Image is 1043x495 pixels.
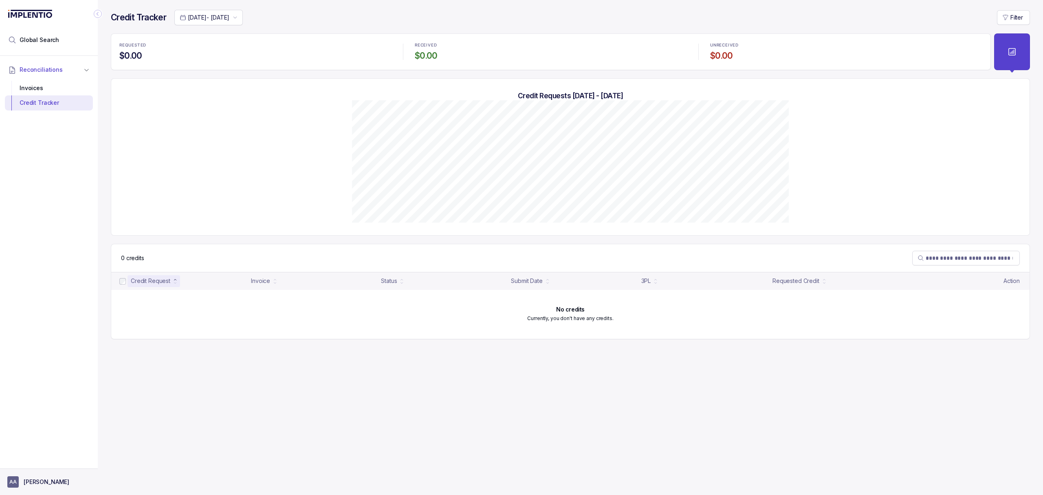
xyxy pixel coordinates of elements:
li: Statistic RECEIVED [410,37,692,66]
div: 3PL [641,277,651,285]
h5: Credit Requests [DATE] - [DATE] [124,91,1017,100]
div: Status [381,277,397,285]
p: REQUESTED [119,43,146,48]
div: Invoice [251,277,270,285]
p: [DATE] - [DATE] [188,13,229,22]
div: Credit Request [131,277,170,285]
div: Remaining page entries [121,254,144,262]
search: Date Range Picker [180,13,229,22]
search: Table Search Bar [912,251,1020,265]
button: User initials[PERSON_NAME] [7,476,90,488]
p: RECEIVED [415,43,437,48]
p: Currently, you don't have any credits. [527,314,613,323]
h4: $0.00 [415,50,687,62]
div: Reconciliations [5,79,93,112]
span: Reconciliations [20,66,63,74]
nav: Table Control [111,244,1030,272]
h4: Credit Tracker [111,12,166,23]
div: Collapse Icon [93,9,103,19]
button: Date Range Picker [174,10,243,25]
div: Requested Credit [772,277,819,285]
h6: No credits [556,306,585,313]
span: User initials [7,476,19,488]
span: Global Search [20,36,59,44]
p: 0 credits [121,254,144,262]
p: [PERSON_NAME] [24,478,69,486]
button: Filter [997,10,1030,25]
li: Statistic UNRECEIVED [705,37,987,66]
p: Action [1003,277,1020,285]
button: Reconciliations [5,61,93,79]
input: checkbox-checkbox-all [119,278,126,285]
div: Invoices [11,81,86,95]
ul: Statistic Highlights [111,33,991,70]
div: Submit Date [511,277,542,285]
p: UNRECEIVED [710,43,739,48]
div: Credit Tracker [11,95,86,110]
h4: $0.00 [119,50,392,62]
li: Statistic REQUESTED [114,37,396,66]
p: Filter [1010,13,1023,22]
h4: $0.00 [710,50,982,62]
